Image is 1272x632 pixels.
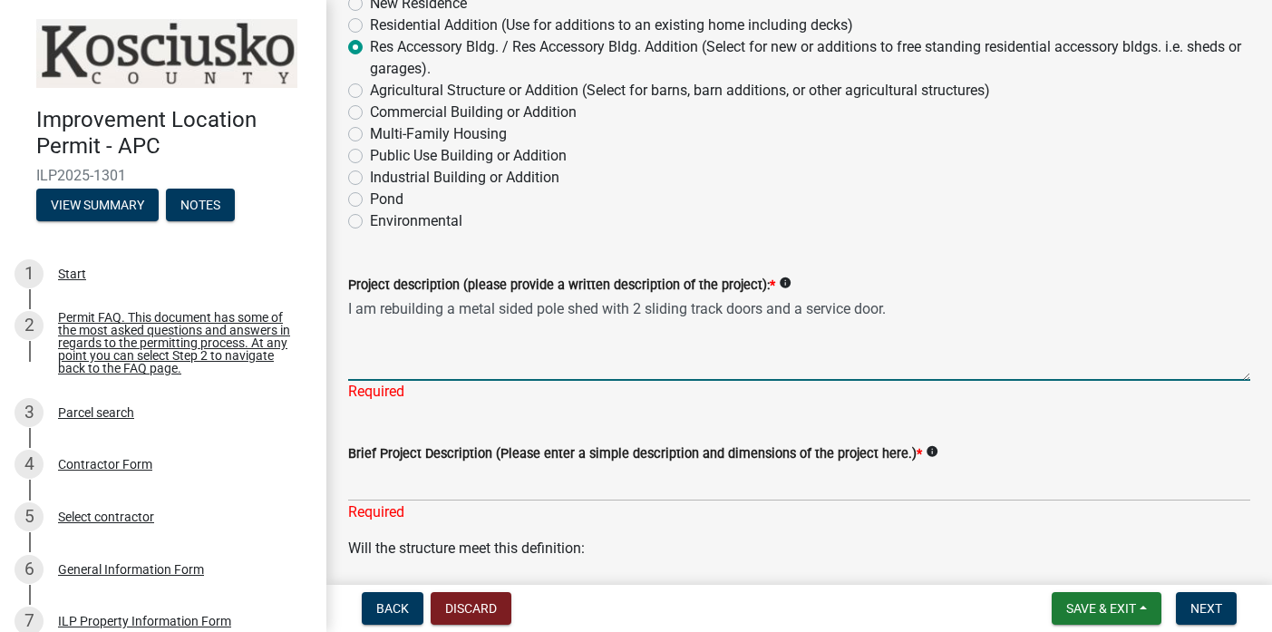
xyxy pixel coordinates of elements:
[15,502,44,531] div: 5
[1190,601,1222,616] span: Next
[36,19,297,88] img: Kosciusko County, Indiana
[348,279,775,292] label: Project description (please provide a written description of the project):
[166,199,235,213] wm-modal-confirm: Notes
[370,210,462,232] label: Environmental
[58,615,231,627] div: ILP Property Information Form
[362,592,423,625] button: Back
[15,259,44,288] div: 1
[779,277,791,289] i: info
[370,80,990,102] label: Agricultural Structure or Addition (Select for barns, barn additions, or other agricultural struc...
[370,189,403,210] label: Pond
[36,167,290,184] span: ILP2025-1301
[58,563,204,576] div: General Information Form
[370,123,507,145] label: Multi-Family Housing
[166,189,235,221] button: Notes
[370,102,577,123] label: Commercial Building or Addition
[370,145,567,167] label: Public Use Building or Addition
[370,36,1250,80] label: Res Accessory Bldg. / Res Accessory Bldg. Addition (Select for new or additions to free standing ...
[1176,592,1237,625] button: Next
[36,199,159,213] wm-modal-confirm: Summary
[15,311,44,340] div: 2
[431,592,511,625] button: Discard
[376,601,409,616] span: Back
[58,510,154,523] div: Select contractor
[58,311,297,374] div: Permit FAQ. This document has some of the most asked questions and answers in regards to the perm...
[58,267,86,280] div: Start
[15,398,44,427] div: 3
[36,107,312,160] h4: Improvement Location Permit - APC
[58,458,152,471] div: Contractor Form
[370,15,853,36] label: Residential Addition (Use for additions to an existing home including decks)
[15,555,44,584] div: 6
[348,501,1250,523] div: Required
[1052,592,1161,625] button: Save & Exit
[58,406,134,419] div: Parcel search
[348,448,922,461] label: Brief Project Description (Please enter a simple description and dimensions of the project here.)
[370,167,559,189] label: Industrial Building or Addition
[36,189,159,221] button: View Summary
[348,538,1250,559] p: Will the structure meet this definition:
[15,450,44,479] div: 4
[926,445,938,458] i: info
[1066,601,1136,616] span: Save & Exit
[348,381,1250,403] div: Required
